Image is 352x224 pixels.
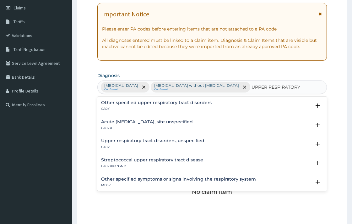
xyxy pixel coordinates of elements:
[101,164,203,168] p: CA07.0&XN3NM
[154,88,239,91] small: Confirmed
[314,178,322,186] i: open select status
[101,183,256,188] p: MD3Y
[314,140,322,148] i: open select status
[102,37,322,50] p: All diagnoses entered must be linked to a claim item. Diagnosis & Claim Items that are visible bu...
[104,88,138,91] small: Confirmed
[101,158,203,162] h4: Streptococcal upper respiratory tract disease
[97,72,120,79] label: Diagnosis
[314,121,322,129] i: open select status
[101,107,212,111] p: CA0Y
[192,189,232,195] p: No claim item
[101,138,204,143] h4: Upper respiratory tract disorders, unspecified
[242,84,247,90] span: remove selection option
[14,5,26,11] span: Claims
[101,126,193,130] p: CA07.0
[314,159,322,167] i: open select status
[101,100,212,105] h4: Other specified upper respiratory tract disorders
[14,19,25,25] span: Tariffs
[101,145,204,149] p: CA0Z
[101,120,193,124] h4: Acute [MEDICAL_DATA], site unspecified
[314,102,322,109] i: open select status
[14,47,46,52] span: Tariff Negotiation
[104,83,138,88] p: [MEDICAL_DATA]
[141,84,147,90] span: remove selection option
[102,11,149,18] h1: Important Notice
[101,177,256,182] h4: Other specified symptoms or signs involving the respiratory system
[154,83,239,88] p: [MEDICAL_DATA] without [MEDICAL_DATA]
[102,26,322,32] p: Please enter PA codes before entering items that are not attached to a PA code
